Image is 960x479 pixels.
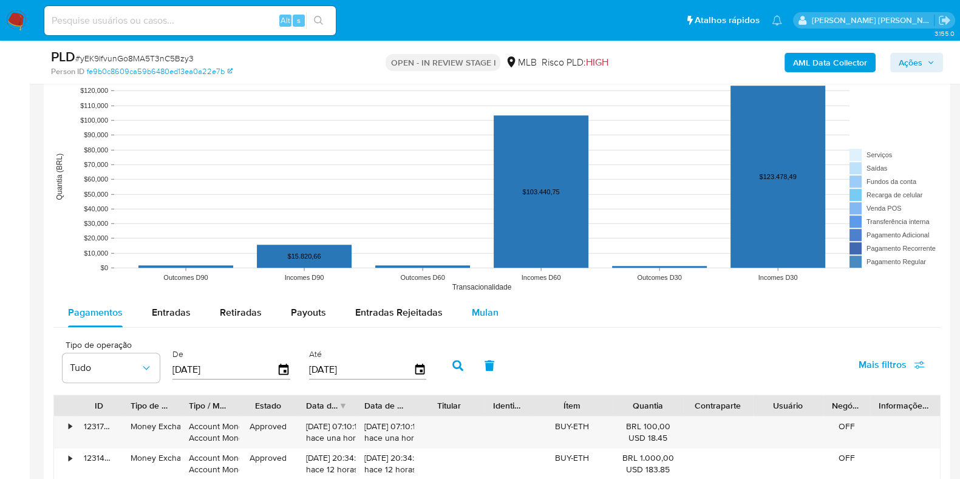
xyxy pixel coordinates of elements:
p: OPEN - IN REVIEW STAGE I [386,54,500,71]
a: Sair [938,14,951,27]
a: fe9b0c8609ca59b6480ed13ea0a22e7b [87,66,233,77]
b: Person ID [51,66,84,77]
p: viviane.jdasilva@mercadopago.com.br [812,15,934,26]
button: AML Data Collector [785,53,876,72]
div: MLB [505,56,536,69]
b: AML Data Collector [793,53,867,72]
span: s [297,15,301,26]
a: Notificações [772,15,782,25]
span: # yEK9lfvunGo8MA5T3nC5Bzy3 [75,52,194,64]
span: HIGH [585,55,608,69]
span: Ações [899,53,922,72]
span: 3.155.0 [934,29,954,38]
input: Pesquise usuários ou casos... [44,13,336,29]
span: Risco PLD: [541,56,608,69]
span: Atalhos rápidos [695,14,760,27]
button: Ações [890,53,943,72]
span: Alt [281,15,290,26]
b: PLD [51,47,75,66]
button: search-icon [306,12,331,29]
